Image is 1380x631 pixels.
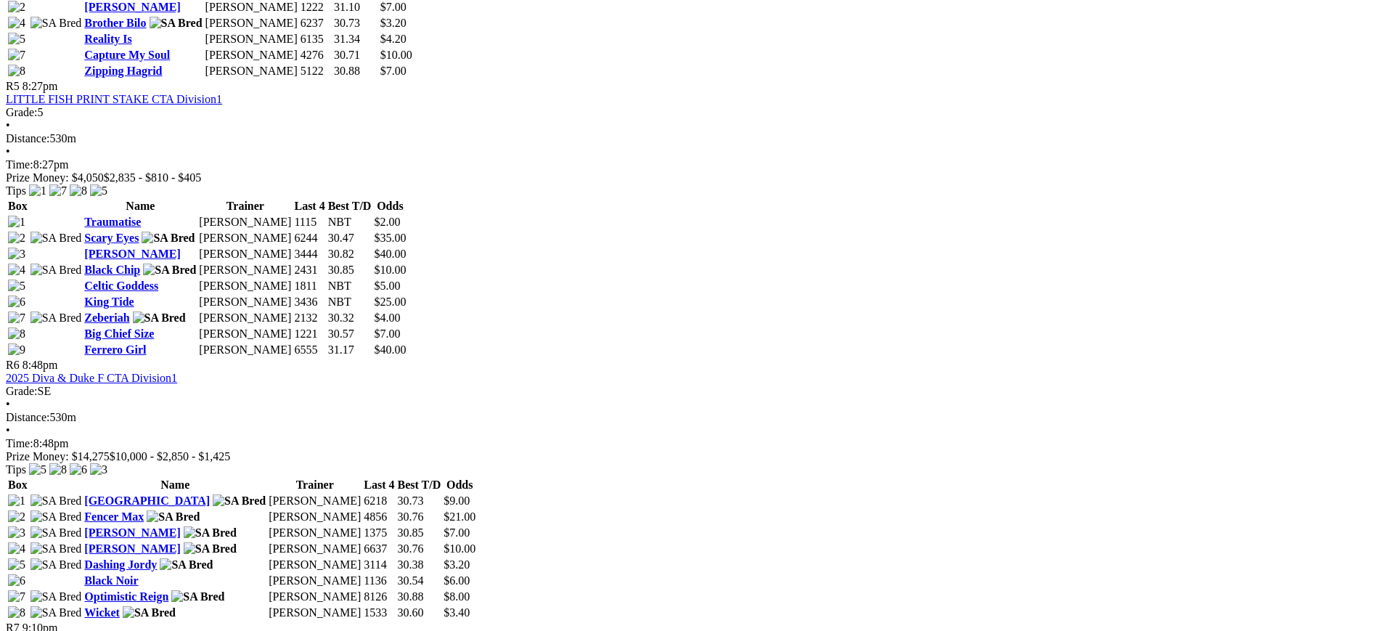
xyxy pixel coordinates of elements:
[268,558,362,572] td: [PERSON_NAME]
[6,411,49,423] span: Distance:
[49,463,67,476] img: 8
[70,463,87,476] img: 6
[171,590,224,603] img: SA Bred
[184,526,237,540] img: SA Bred
[373,199,407,213] th: Odds
[84,558,157,571] a: Dashing Jordy
[374,327,400,340] span: $7.00
[293,279,325,293] td: 1811
[84,606,120,619] a: Wicket
[380,65,407,77] span: $7.00
[374,232,406,244] span: $35.00
[363,606,395,620] td: 1533
[84,216,141,228] a: Traumatise
[23,80,58,92] span: 8:27pm
[327,311,372,325] td: 30.32
[198,343,292,357] td: [PERSON_NAME]
[374,312,400,324] span: $4.00
[160,558,213,571] img: SA Bred
[444,526,470,539] span: $7.00
[327,327,372,341] td: 30.57
[150,17,203,30] img: SA Bred
[6,450,1374,463] div: Prize Money: $14,275
[268,542,362,556] td: [PERSON_NAME]
[333,32,378,46] td: 31.34
[397,558,442,572] td: 30.38
[380,1,407,13] span: $7.00
[8,479,28,491] span: Box
[6,158,1374,171] div: 8:27pm
[133,312,186,325] img: SA Bred
[30,542,82,555] img: SA Bred
[30,232,82,245] img: SA Bred
[8,343,25,357] img: 9
[83,199,197,213] th: Name
[6,359,20,371] span: R6
[6,437,33,449] span: Time:
[300,64,332,78] td: 5122
[6,372,177,384] a: 2025 Diva & Duke F CTA Division1
[363,510,395,524] td: 4856
[444,494,470,507] span: $9.00
[8,558,25,571] img: 5
[327,343,372,357] td: 31.17
[363,542,395,556] td: 6637
[84,17,146,29] a: Brother Bilo
[8,590,25,603] img: 7
[8,1,25,14] img: 2
[397,574,442,588] td: 30.54
[6,132,49,144] span: Distance:
[6,145,10,158] span: •
[205,64,298,78] td: [PERSON_NAME]
[397,526,442,540] td: 30.85
[8,280,25,293] img: 5
[70,184,87,198] img: 8
[6,385,1374,398] div: SE
[6,184,26,197] span: Tips
[8,200,28,212] span: Box
[84,296,134,308] a: King Tide
[293,199,325,213] th: Last 4
[198,247,292,261] td: [PERSON_NAME]
[444,542,475,555] span: $10.00
[363,494,395,508] td: 6218
[6,93,222,105] a: LITTLE FISH PRINT STAKE CTA Division1
[84,510,144,523] a: Fencer Max
[23,359,58,371] span: 8:48pm
[6,463,26,476] span: Tips
[327,215,372,229] td: NBT
[293,327,325,341] td: 1221
[8,232,25,245] img: 2
[123,606,176,619] img: SA Bred
[198,263,292,277] td: [PERSON_NAME]
[380,17,407,29] span: $3.20
[110,450,231,463] span: $10,000 - $2,850 - $1,425
[205,16,298,30] td: [PERSON_NAME]
[8,526,25,540] img: 3
[6,171,1374,184] div: Prize Money: $4,050
[363,574,395,588] td: 1136
[443,478,476,492] th: Odds
[205,48,298,62] td: [PERSON_NAME]
[374,264,406,276] span: $10.00
[8,65,25,78] img: 8
[268,510,362,524] td: [PERSON_NAME]
[374,248,406,260] span: $40.00
[268,574,362,588] td: [PERSON_NAME]
[444,510,475,523] span: $21.00
[104,171,202,184] span: $2,835 - $810 - $405
[84,248,180,260] a: [PERSON_NAME]
[333,48,378,62] td: 30.71
[30,494,82,508] img: SA Bred
[30,264,82,277] img: SA Bred
[363,558,395,572] td: 3114
[6,398,10,410] span: •
[300,48,332,62] td: 4276
[293,343,325,357] td: 6555
[84,542,180,555] a: [PERSON_NAME]
[84,574,138,587] a: Black Noir
[84,232,139,244] a: Scary Eyes
[6,80,20,92] span: R5
[327,295,372,309] td: NBT
[293,295,325,309] td: 3436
